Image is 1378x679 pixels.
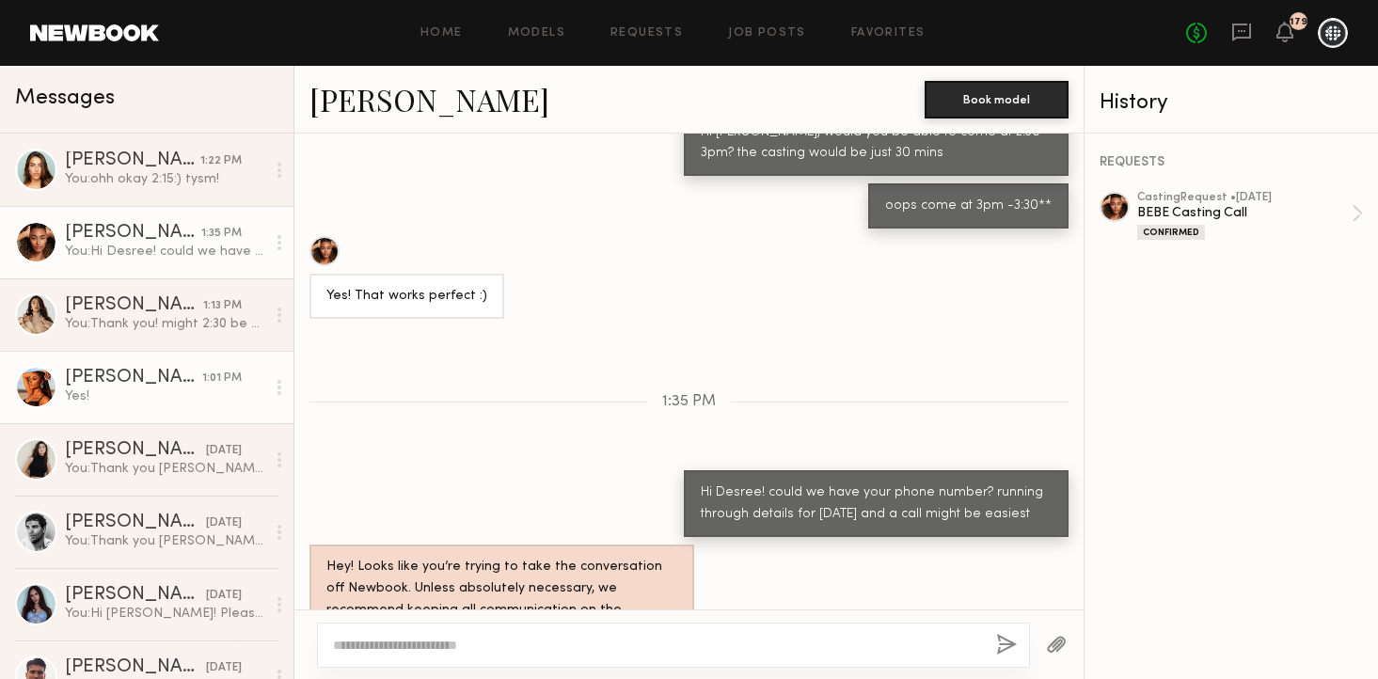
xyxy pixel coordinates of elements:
[65,586,206,605] div: [PERSON_NAME]
[1137,204,1352,222] div: BEBE Casting Call
[925,81,1069,118] button: Book model
[925,90,1069,106] a: Book model
[610,27,683,39] a: Requests
[701,122,1052,166] div: Hi [PERSON_NAME], would you be able to come at 2:30-3pm? the casting would be just 30 mins
[65,605,265,623] div: You: Hi [PERSON_NAME]! Please see the casting details attached if and let us know if you are able...
[206,442,242,460] div: [DATE]
[1290,17,1307,27] div: 179
[326,557,677,643] div: Hey! Looks like you’re trying to take the conversation off Newbook. Unless absolutely necessary, ...
[200,152,242,170] div: 1:22 PM
[701,482,1052,526] div: Hi Desree! could we have your phone number? running through details for [DATE] and a call might b...
[65,513,206,532] div: [PERSON_NAME]
[65,441,206,460] div: [PERSON_NAME]
[420,27,463,39] a: Home
[309,79,549,119] a: [PERSON_NAME]
[65,369,202,387] div: [PERSON_NAME]
[15,87,115,109] span: Messages
[1100,92,1363,114] div: History
[65,224,201,243] div: [PERSON_NAME]
[65,460,265,478] div: You: Thank you [PERSON_NAME]! We were glad to have you back again. Have a lovely weekend!
[1137,225,1205,240] div: Confirmed
[65,243,265,261] div: You: Hi Desree! could we have your phone number? running through details for [DATE] and a call mi...
[1100,156,1363,169] div: REQUESTS
[203,297,242,315] div: 1:13 PM
[1137,192,1363,240] a: castingRequest •[DATE]BEBE Casting CallConfirmed
[65,170,265,188] div: You: ohh okay 2:15:) tysm!
[65,151,200,170] div: [PERSON_NAME]
[65,296,203,315] div: [PERSON_NAME]
[65,532,265,550] div: You: Thank you [PERSON_NAME]!
[1137,192,1352,204] div: casting Request • [DATE]
[206,659,242,677] div: [DATE]
[508,27,565,39] a: Models
[202,370,242,387] div: 1:01 PM
[206,587,242,605] div: [DATE]
[65,387,265,405] div: Yes!
[206,514,242,532] div: [DATE]
[326,286,487,308] div: Yes! That works perfect :)
[662,394,716,410] span: 1:35 PM
[65,315,265,333] div: You: Thank you! might 2:30 be possible for you? sorry to switch things up - our earlier shoot is ...
[201,225,242,243] div: 1:35 PM
[728,27,806,39] a: Job Posts
[65,658,206,677] div: [PERSON_NAME]
[851,27,926,39] a: Favorites
[885,196,1052,217] div: oops come at 3pm -3:30**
